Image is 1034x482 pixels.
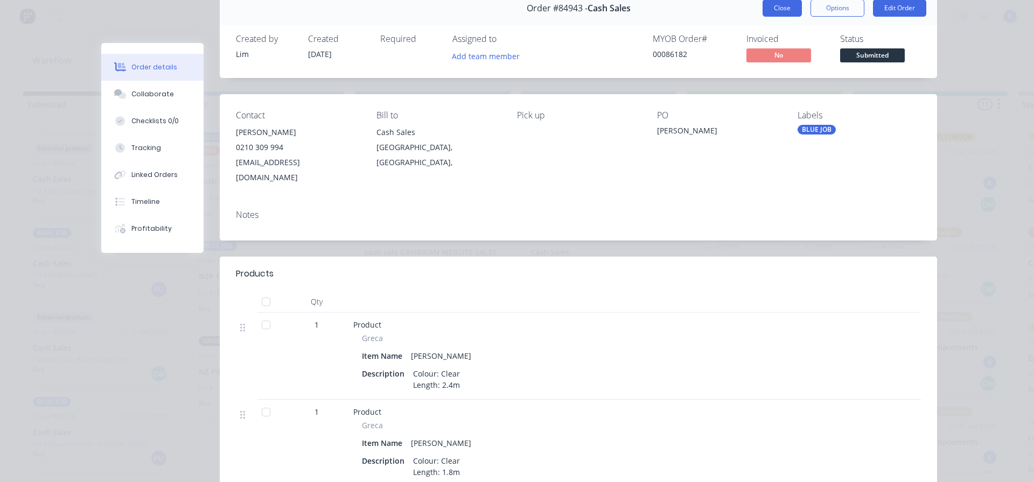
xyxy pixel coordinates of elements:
button: Collaborate [101,81,204,108]
div: Required [380,34,439,44]
div: Colour: Clear Length: 1.8m [409,453,464,480]
span: Submitted [840,48,905,62]
div: Order details [131,62,177,72]
span: Product [353,407,381,417]
div: [PERSON_NAME] [407,348,476,364]
button: Linked Orders [101,161,204,188]
div: [PERSON_NAME] [657,125,780,140]
div: Assigned to [452,34,560,44]
div: Status [840,34,921,44]
div: [EMAIL_ADDRESS][DOMAIN_NAME] [236,155,359,185]
div: Profitability [131,224,172,233]
div: Item Name [362,435,407,451]
span: Order #84943 - [527,3,588,13]
div: [GEOGRAPHIC_DATA], [GEOGRAPHIC_DATA], [376,140,500,170]
div: MYOB Order # [653,34,733,44]
button: Order details [101,54,204,81]
div: Bill to [376,110,500,120]
span: No [746,48,811,62]
div: [PERSON_NAME]0210 309 994[EMAIL_ADDRESS][DOMAIN_NAME] [236,125,359,185]
div: Description [362,453,409,469]
span: Greca [362,332,383,344]
div: Linked Orders [131,170,178,180]
div: Item Name [362,348,407,364]
div: Collaborate [131,89,174,99]
div: BLUE JOB [798,125,836,134]
div: Timeline [131,197,160,207]
div: Pick up [517,110,640,120]
div: [PERSON_NAME] [407,435,476,451]
span: Cash Sales [588,3,631,13]
div: Products [236,267,274,280]
button: Timeline [101,188,204,215]
div: Labels [798,110,921,120]
div: Checklists 0/0 [131,116,179,126]
div: Created by [236,34,295,44]
div: Contact [236,110,359,120]
div: Description [362,366,409,381]
button: Submitted [840,48,905,65]
div: Cash Sales[GEOGRAPHIC_DATA], [GEOGRAPHIC_DATA], [376,125,500,170]
div: Invoiced [746,34,827,44]
div: Notes [236,210,921,220]
div: [PERSON_NAME] [236,125,359,140]
div: Qty [284,291,349,313]
span: Product [353,320,381,330]
span: 1 [315,319,319,330]
div: Lim [236,48,295,60]
div: Tracking [131,143,161,153]
div: Colour: Clear Length: 2.4m [409,366,464,393]
button: Checklists 0/0 [101,108,204,134]
div: 0210 309 994 [236,140,359,155]
button: Profitability [101,215,204,242]
span: [DATE] [308,49,332,59]
span: Greca [362,420,383,431]
span: 1 [315,406,319,417]
button: Add team member [452,48,526,63]
div: Created [308,34,367,44]
div: PO [657,110,780,120]
button: Add team member [446,48,526,63]
button: Tracking [101,134,204,161]
div: Cash Sales [376,125,500,140]
div: 00086182 [653,48,733,60]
